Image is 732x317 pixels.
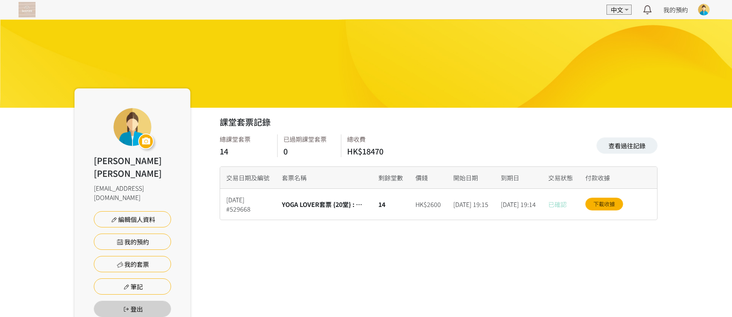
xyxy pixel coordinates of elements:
a: 編輯個人資料 [94,211,171,227]
a: 我的套票 [94,256,171,272]
div: [DATE] 19:14 [495,189,542,220]
a: 我的預約 [94,234,171,250]
div: HK$2600 [409,189,447,220]
div: 付款收據 [579,167,629,189]
div: [EMAIL_ADDRESS][DOMAIN_NAME] [94,183,171,202]
a: 我的預約 [663,5,688,14]
div: HK$18470 [347,146,397,157]
div: YOGA LOVER套票 {20堂} : 瑜伽、[PERSON_NAME]拉提及舞蹈 [282,200,366,209]
img: T57dtJh47iSJKDtQ57dN6xVUMYY2M0XQuGF02OI4.png [19,2,36,17]
div: 總課堂套票 [220,134,269,144]
div: 套票名稱 [276,167,372,189]
div: [DATE] #529668 [220,189,276,220]
div: 價錢 [409,167,447,189]
div: 14 [220,146,269,157]
div: 0 [283,146,333,157]
div: 剩餘堂數 [372,167,409,189]
div: 已過期課堂套票 [283,134,333,144]
div: [DATE] 19:15 [447,189,495,220]
a: 查看過往記錄 [596,137,657,154]
div: 開始日期 [447,167,495,189]
div: [PERSON_NAME] [PERSON_NAME] [94,154,171,180]
div: 到期日 [495,167,542,189]
div: 交易日期及編號 [220,167,276,189]
div: 總收費 [347,134,397,144]
div: 交易狀態 [542,167,579,189]
h2: 課堂套票記錄 [220,115,271,128]
a: 筆記 [94,278,171,295]
button: 登出 [94,301,171,317]
div: 14 [372,189,409,220]
div: 已確認 [542,189,579,220]
a: 下載收據 [585,198,623,210]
